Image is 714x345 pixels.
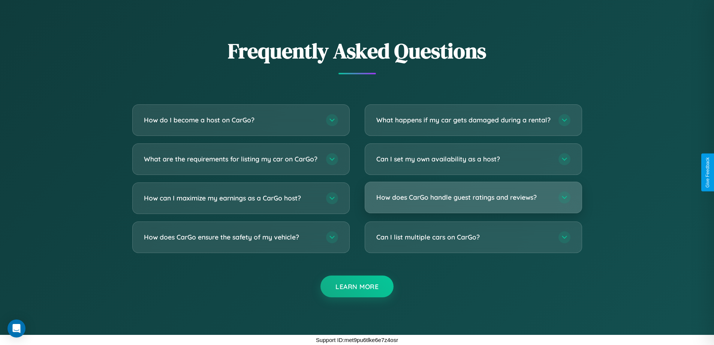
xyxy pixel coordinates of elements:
[376,154,551,164] h3: Can I set my own availability as a host?
[705,157,710,188] div: Give Feedback
[144,154,319,164] h3: What are the requirements for listing my car on CarGo?
[376,193,551,202] h3: How does CarGo handle guest ratings and reviews?
[7,319,25,337] div: Open Intercom Messenger
[316,335,398,345] p: Support ID: met9pu6tlke6e7z4osr
[376,232,551,242] h3: Can I list multiple cars on CarGo?
[376,115,551,125] h3: What happens if my car gets damaged during a rental?
[132,36,582,65] h2: Frequently Asked Questions
[320,276,394,297] button: Learn More
[144,232,319,242] h3: How does CarGo ensure the safety of my vehicle?
[144,115,319,125] h3: How do I become a host on CarGo?
[144,193,319,203] h3: How can I maximize my earnings as a CarGo host?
